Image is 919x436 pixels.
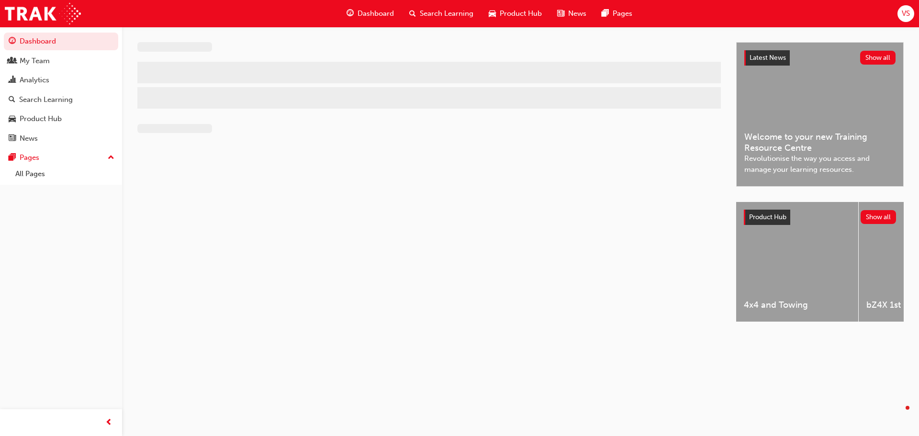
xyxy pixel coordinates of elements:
[9,37,16,46] span: guage-icon
[568,8,586,19] span: News
[4,31,118,149] button: DashboardMy TeamAnalyticsSearch LearningProduct HubNews
[481,4,549,23] a: car-iconProduct Hub
[20,133,38,144] div: News
[9,96,15,104] span: search-icon
[402,4,481,23] a: search-iconSearch Learning
[9,115,16,123] span: car-icon
[19,94,73,105] div: Search Learning
[4,91,118,109] a: Search Learning
[744,132,896,153] span: Welcome to your new Training Resource Centre
[4,149,118,167] button: Pages
[489,8,496,20] span: car-icon
[902,8,910,19] span: VS
[9,134,16,143] span: news-icon
[744,153,896,175] span: Revolutionise the way you access and manage your learning resources.
[105,417,112,429] span: prev-icon
[20,75,49,86] div: Analytics
[860,51,896,65] button: Show all
[602,8,609,20] span: pages-icon
[744,50,896,66] a: Latest NewsShow all
[358,8,394,19] span: Dashboard
[4,110,118,128] a: Product Hub
[594,4,640,23] a: pages-iconPages
[886,403,909,426] iframe: Intercom live chat
[4,71,118,89] a: Analytics
[750,54,786,62] span: Latest News
[744,210,896,225] a: Product HubShow all
[9,154,16,162] span: pages-icon
[20,56,50,67] div: My Team
[557,8,564,20] span: news-icon
[9,76,16,85] span: chart-icon
[20,113,62,124] div: Product Hub
[897,5,914,22] button: VS
[744,300,851,311] span: 4x4 and Towing
[749,213,786,221] span: Product Hub
[4,33,118,50] a: Dashboard
[5,3,81,24] img: Trak
[861,210,897,224] button: Show all
[420,8,473,19] span: Search Learning
[11,167,118,181] a: All Pages
[339,4,402,23] a: guage-iconDashboard
[4,52,118,70] a: My Team
[549,4,594,23] a: news-iconNews
[409,8,416,20] span: search-icon
[613,8,632,19] span: Pages
[736,202,858,322] a: 4x4 and Towing
[4,130,118,147] a: News
[108,152,114,164] span: up-icon
[20,152,39,163] div: Pages
[500,8,542,19] span: Product Hub
[736,42,904,187] a: Latest NewsShow allWelcome to your new Training Resource CentreRevolutionise the way you access a...
[347,8,354,20] span: guage-icon
[9,57,16,66] span: people-icon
